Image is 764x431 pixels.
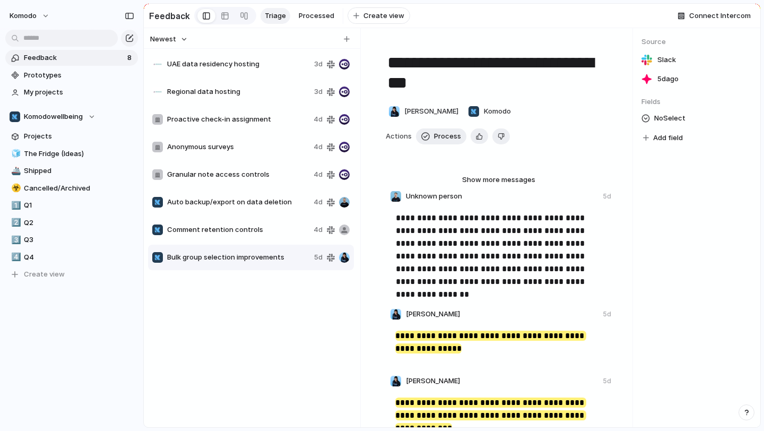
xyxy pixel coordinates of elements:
a: Projects [5,128,138,144]
span: Komodo [484,106,511,117]
div: ☣️ [11,182,19,194]
span: [PERSON_NAME] [406,309,460,320]
span: 4d [314,114,323,125]
span: Q2 [24,218,134,228]
div: 4️⃣ [11,251,19,263]
span: Q3 [24,235,134,245]
span: Comment retention controls [167,225,309,235]
h2: Feedback [149,10,190,22]
span: Source [641,37,752,47]
div: 1️⃣ [11,200,19,212]
span: 5d ago [657,74,679,84]
a: 2️⃣Q2 [5,215,138,231]
span: [PERSON_NAME] [404,106,458,117]
span: Processed [299,11,334,21]
span: Q4 [24,252,134,263]
button: 🧊 [10,149,20,159]
span: Create view [24,269,65,280]
span: Anonymous surveys [167,142,309,152]
span: Granular note access controls [167,169,309,180]
button: 3️⃣ [10,235,20,245]
a: Processed [294,8,338,24]
span: 3d [314,87,323,97]
button: Komodowellbeing [5,109,138,125]
span: 4d [314,142,323,152]
span: The Fridge (Ideas) [24,149,134,159]
span: 4d [314,197,323,208]
a: 4️⃣Q4 [5,249,138,265]
span: No Select [654,112,685,125]
a: Feedback8 [5,50,138,66]
button: Show more messages [435,173,562,187]
button: 4️⃣ [10,252,20,263]
button: Delete [492,128,510,144]
button: Create view [5,266,138,282]
span: Connect Intercom [689,11,751,21]
button: Komodo [5,7,55,24]
span: Newest [150,34,176,45]
span: Add field [653,133,683,143]
a: Triage [261,8,290,24]
span: My projects [24,87,134,98]
button: 🚢 [10,166,20,176]
span: Actions [386,131,412,142]
span: Fields [641,97,752,107]
span: Triage [265,11,286,21]
a: 3️⃣Q3 [5,232,138,248]
a: 🚢Shipped [5,163,138,179]
span: Cancelled/Archived [24,183,134,194]
div: 5d [603,192,611,201]
button: Komodo [465,103,514,120]
div: 5d [603,309,611,319]
span: Unknown person [406,191,462,202]
span: Shipped [24,166,134,176]
button: 1️⃣ [10,200,20,211]
button: ☣️ [10,183,20,194]
span: UAE data residency hosting [167,59,310,70]
span: Q1 [24,200,134,211]
span: Komodo [10,11,37,21]
span: Prototypes [24,70,134,81]
span: Projects [24,131,134,142]
span: [PERSON_NAME] [406,376,460,386]
span: Create view [363,11,404,21]
button: Process [416,128,466,144]
a: 🧊The Fridge (Ideas) [5,146,138,162]
span: 8 [127,53,134,63]
button: 2️⃣ [10,218,20,228]
span: 3d [314,59,323,70]
div: 🚢 [11,165,19,177]
div: 🧊 [11,148,19,160]
button: Create view [348,7,410,24]
a: Slack [641,53,752,67]
a: 1️⃣Q1 [5,197,138,213]
span: 5d [314,252,323,263]
span: Slack [657,55,676,65]
div: 5d [603,376,611,386]
span: 4d [314,169,323,180]
div: 2️⃣ [11,217,19,229]
span: Komodowellbeing [24,111,83,122]
a: My projects [5,84,138,100]
button: [PERSON_NAME] [386,103,461,120]
span: 4d [314,225,323,235]
span: Process [434,131,461,142]
span: Feedback [24,53,124,63]
span: Auto backup/export on data deletion [167,197,309,208]
span: Bulk group selection improvements [167,252,310,263]
button: Add field [641,131,684,145]
span: Show more messages [462,175,535,185]
div: 3️⃣ [11,234,19,246]
span: Regional data hosting [167,87,310,97]
a: ☣️Cancelled/Archived [5,180,138,196]
button: Connect Intercom [673,8,755,24]
button: Newest [149,32,189,46]
span: Proactive check-in assignment [167,114,309,125]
